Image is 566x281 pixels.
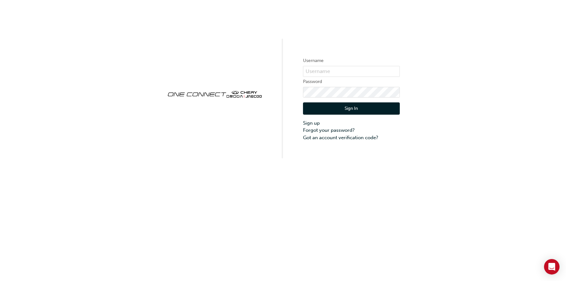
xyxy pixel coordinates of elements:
button: Sign In [303,102,400,115]
img: oneconnect [166,85,263,102]
label: Username [303,57,400,65]
a: Sign up [303,120,400,127]
a: Got an account verification code? [303,134,400,141]
div: Open Intercom Messenger [544,259,560,275]
label: Password [303,78,400,86]
a: Forgot your password? [303,127,400,134]
input: Username [303,66,400,77]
